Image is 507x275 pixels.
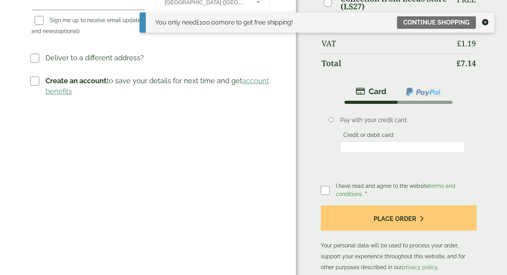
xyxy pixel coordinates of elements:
label: Sign me up to receive email updates and news [31,17,143,37]
span: £ [457,38,461,49]
img: stripe.png [356,87,386,96]
p: Your personal data will be used to process your order, support your experience throughout this we... [321,205,477,273]
span: £ [196,19,199,26]
img: ppcp-gateway.png [405,87,441,97]
a: Continue shopping [397,16,476,29]
button: Place order [321,205,477,231]
p: Pay with your credit card. [340,116,465,124]
span: £ [456,58,461,68]
strong: Create an account [45,77,107,85]
bdi: 1.19 [457,38,476,49]
p: to save your details for next time and get [45,75,271,96]
abbr: required [365,191,367,197]
input: Sign me up to receive email updates and news(optional) [35,16,44,25]
a: privacy policy [402,264,437,270]
p: Deliver to a different address? [45,53,144,63]
span: 100.00 [196,19,219,26]
iframe: Secure card payment input frame [343,144,462,151]
bdi: 7.14 [456,58,476,68]
a: terms and conditions [336,183,455,197]
span: (optional) [56,28,80,34]
th: Total [322,54,451,73]
span: I have read and agree to the website [336,183,455,197]
div: You only need more to get free shipping! [155,18,293,27]
label: Credit or debit card [340,132,397,140]
th: VAT [322,34,451,53]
